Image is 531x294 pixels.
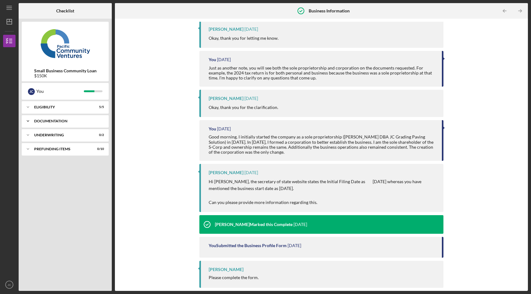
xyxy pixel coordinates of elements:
b: Business Information [309,8,350,13]
img: Product logo [22,25,109,62]
p: Hi [PERSON_NAME], the secretary of state website states the Initial Filing Date as [DATE] whereas... [209,178,437,206]
time: 2025-07-18 18:57 [293,222,307,227]
div: Please complete the form. [209,275,259,280]
p: Okay, thank you for letting me know. [209,35,279,42]
div: 0 / 2 [93,133,104,137]
b: Checklist [56,8,74,13]
div: You Submitted the Business Profile Form [209,243,287,248]
div: J C [28,88,35,95]
b: Small Business Community Loan [34,68,97,73]
div: 0 / 10 [93,147,104,151]
div: [PERSON_NAME] [209,267,243,272]
time: 2025-07-22 21:09 [244,96,258,101]
button: JC [3,278,16,291]
time: 2025-07-22 21:12 [217,57,231,62]
div: You [209,126,216,131]
time: 2025-07-22 16:56 [244,170,258,175]
div: Eligibility [34,105,88,109]
div: Just as another note, you will see both the sole proprietorship and corporation on the documents ... [209,66,436,80]
div: 5 / 5 [93,105,104,109]
time: 2025-07-22 16:59 [217,126,231,131]
div: You [209,57,216,62]
div: You [36,86,84,97]
div: [PERSON_NAME] [209,170,243,175]
div: Underwriting [34,133,88,137]
p: Okay, thank you for the clarification. [209,104,278,111]
div: Prefunding Items [34,147,88,151]
text: JC [7,283,11,287]
time: 2025-07-18 15:42 [288,243,301,248]
div: [PERSON_NAME] [209,96,243,101]
div: [PERSON_NAME] [209,27,243,32]
div: Good morning. I initially started the company as a sole proprietorship ([PERSON_NAME] DBA JC Grad... [209,134,436,154]
div: [PERSON_NAME] Marked this Complete [215,222,293,227]
div: $150K [34,73,97,78]
div: Documentation [34,119,101,123]
time: 2025-07-24 16:03 [244,27,258,32]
